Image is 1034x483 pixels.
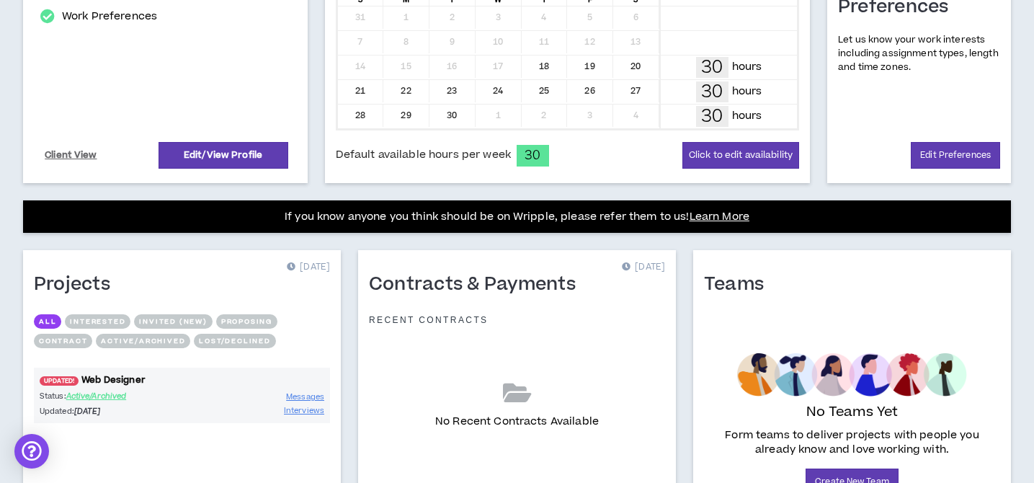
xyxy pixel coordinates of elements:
[838,33,1000,75] p: Let us know your work interests including assignment types, length and time zones.
[14,434,49,469] div: Open Intercom Messenger
[806,402,899,422] p: No Teams Yet
[732,59,762,75] p: hours
[65,314,130,329] button: Interested
[285,208,749,226] p: If you know anyone you think should be on Wripple, please refer them to us!
[435,414,599,430] p: No Recent Contracts Available
[34,314,61,329] button: All
[34,373,330,387] a: UPDATED!Web Designer
[284,405,324,416] span: Interviews
[710,428,994,457] p: Form teams to deliver projects with people you already know and love working with.
[284,404,324,417] a: Interviews
[737,353,967,396] img: empty
[34,273,121,296] h1: Projects
[134,314,212,329] button: Invited (new)
[40,405,182,417] p: Updated:
[336,147,511,163] span: Default available hours per week
[369,314,489,326] p: Recent Contracts
[286,390,324,404] a: Messages
[704,273,775,296] h1: Teams
[732,84,762,99] p: hours
[194,334,275,348] button: Lost/Declined
[682,142,799,169] button: Click to edit availability
[40,390,182,402] p: Status:
[40,376,79,386] span: UPDATED!
[34,334,92,348] button: Contract
[66,391,127,402] span: Active/Archived
[216,314,277,329] button: Proposing
[287,260,330,275] p: [DATE]
[286,391,324,402] span: Messages
[74,406,101,417] i: [DATE]
[911,142,1000,169] a: Edit Preferences
[622,260,665,275] p: [DATE]
[96,334,190,348] button: Active/Archived
[690,209,749,224] a: Learn More
[732,108,762,124] p: hours
[159,142,288,169] a: Edit/View Profile
[62,8,157,25] a: Work Preferences
[43,143,99,168] a: Client View
[369,273,587,296] h1: Contracts & Payments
